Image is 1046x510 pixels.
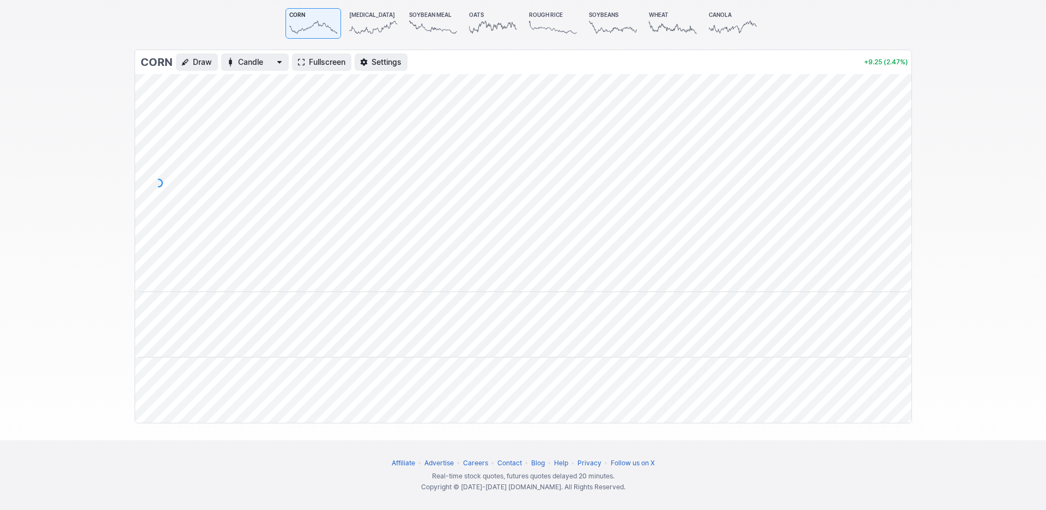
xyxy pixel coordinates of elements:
[497,459,522,467] a: Contact
[141,54,173,70] h3: Corn
[705,8,761,39] a: Canola
[455,459,461,467] span: •
[176,53,218,71] button: Draw
[589,11,618,18] span: Soybeans
[289,11,305,18] span: Corn
[409,11,452,18] span: Soybean Meal
[292,53,351,71] a: Fullscreen
[349,11,395,18] span: [MEDICAL_DATA]
[531,459,545,467] a: Blog
[525,8,581,39] a: Rough Rice
[221,53,289,71] button: Chart Type
[570,459,576,467] span: •
[405,8,461,39] a: Soybean Meal
[355,53,408,71] button: Settings
[469,11,484,18] span: Oats
[603,459,609,467] span: •
[546,459,552,467] span: •
[417,459,423,467] span: •
[645,8,701,39] a: Wheat
[372,57,402,68] span: Settings
[392,459,415,467] a: Affiliate
[238,57,272,68] span: Candle
[585,8,641,39] a: Soybeans
[611,459,655,467] a: Follow us on X
[709,11,732,18] span: Canola
[554,459,568,467] a: Help
[577,459,601,467] a: Privacy
[345,8,401,39] a: [MEDICAL_DATA]
[524,459,530,467] span: •
[529,11,563,18] span: Rough Rice
[424,459,454,467] a: Advertise
[463,459,488,467] a: Careers
[465,8,521,39] a: Oats
[193,57,212,68] span: Draw
[649,11,668,18] span: Wheat
[285,8,341,39] a: Corn
[309,57,345,68] span: Fullscreen
[864,59,908,65] p: +9.25 (2.47%)
[490,459,496,467] span: •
